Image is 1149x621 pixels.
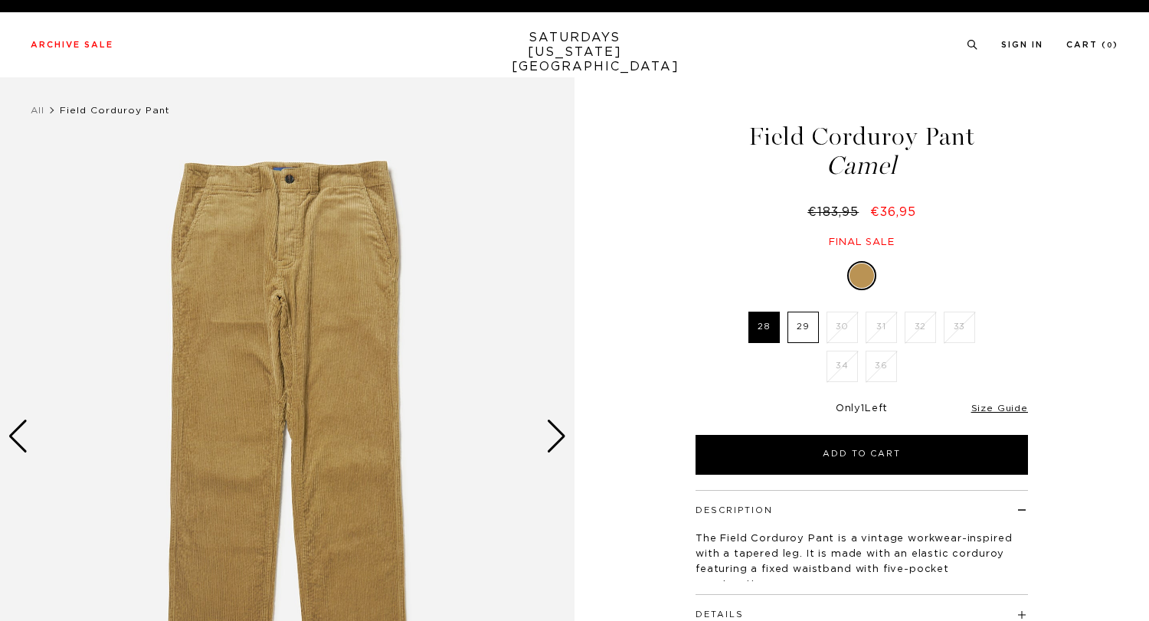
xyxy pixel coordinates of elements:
[696,403,1028,416] div: Only Left
[8,420,28,453] div: Previous slide
[1066,41,1118,49] a: Cart (0)
[60,106,170,115] span: Field Corduroy Pant
[696,435,1028,475] button: Add to Cart
[1001,41,1043,49] a: Sign In
[696,531,1028,593] p: The Field Corduroy Pant is a vintage workwear-inspired with a tapered leg. It is made with an ela...
[787,312,819,343] label: 29
[807,206,865,218] del: €183,95
[31,106,44,115] a: All
[546,420,567,453] div: Next slide
[512,31,638,74] a: SATURDAYS[US_STATE][GEOGRAPHIC_DATA]
[693,236,1030,249] div: Final sale
[1107,42,1113,49] small: 0
[693,124,1030,178] h1: Field Corduroy Pant
[696,610,744,619] button: Details
[696,506,773,515] button: Description
[748,312,780,343] label: 28
[693,153,1030,178] span: Camel
[861,404,865,413] span: 1
[31,41,113,49] a: Archive Sale
[971,404,1028,413] a: Size Guide
[870,206,916,218] span: €36,95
